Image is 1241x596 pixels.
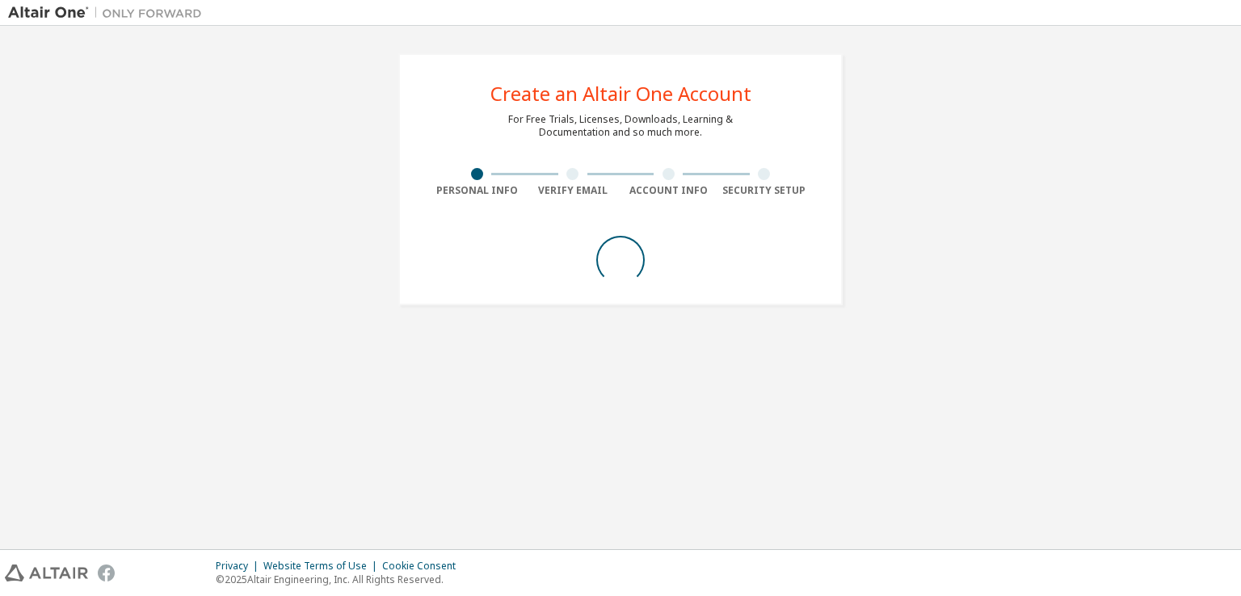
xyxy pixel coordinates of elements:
[5,565,88,581] img: altair_logo.svg
[717,184,813,197] div: Security Setup
[263,560,382,573] div: Website Terms of Use
[525,184,621,197] div: Verify Email
[98,565,115,581] img: facebook.svg
[216,560,263,573] div: Privacy
[382,560,465,573] div: Cookie Consent
[216,573,465,586] p: © 2025 Altair Engineering, Inc. All Rights Reserved.
[508,113,733,139] div: For Free Trials, Licenses, Downloads, Learning & Documentation and so much more.
[8,5,210,21] img: Altair One
[620,184,717,197] div: Account Info
[490,84,751,103] div: Create an Altair One Account
[429,184,525,197] div: Personal Info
